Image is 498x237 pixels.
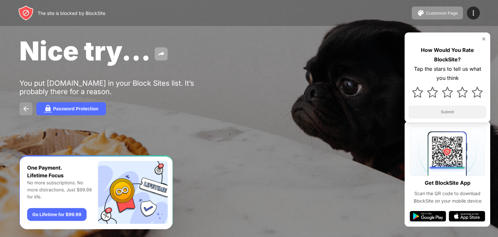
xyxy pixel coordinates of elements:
div: Get BlockSite App [425,178,470,188]
img: share.svg [157,50,165,58]
div: Scan the QR code to download BlockSite on your mobile device [410,190,485,205]
img: rate-us-close.svg [481,36,486,42]
img: star.svg [427,87,438,98]
img: google-play.svg [410,211,446,221]
img: star.svg [412,87,423,98]
img: header-logo.svg [18,5,34,21]
button: Customize Page [412,6,463,19]
div: How Would You Rate BlockSite? [409,45,486,64]
img: pallet.svg [417,9,425,17]
div: Customize Page [426,11,458,16]
div: Tap the stars to tell us what you think [409,64,486,83]
div: You put [DOMAIN_NAME] in your Block Sites list. It’s probably there for a reason. [19,79,220,96]
img: star.svg [457,87,468,98]
img: menu-icon.svg [469,9,477,17]
iframe: Banner [19,155,173,230]
img: star.svg [472,87,483,98]
img: password.svg [44,105,52,113]
img: qrcode.svg [410,126,485,176]
img: back.svg [22,105,30,113]
button: Submit [409,106,486,118]
img: app-store.svg [449,211,485,221]
div: Password Protection [53,106,98,111]
button: Password Protection [36,102,106,115]
span: Nice try... [19,35,151,67]
img: star.svg [442,87,453,98]
div: The site is blocked by BlockSite [38,10,105,16]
